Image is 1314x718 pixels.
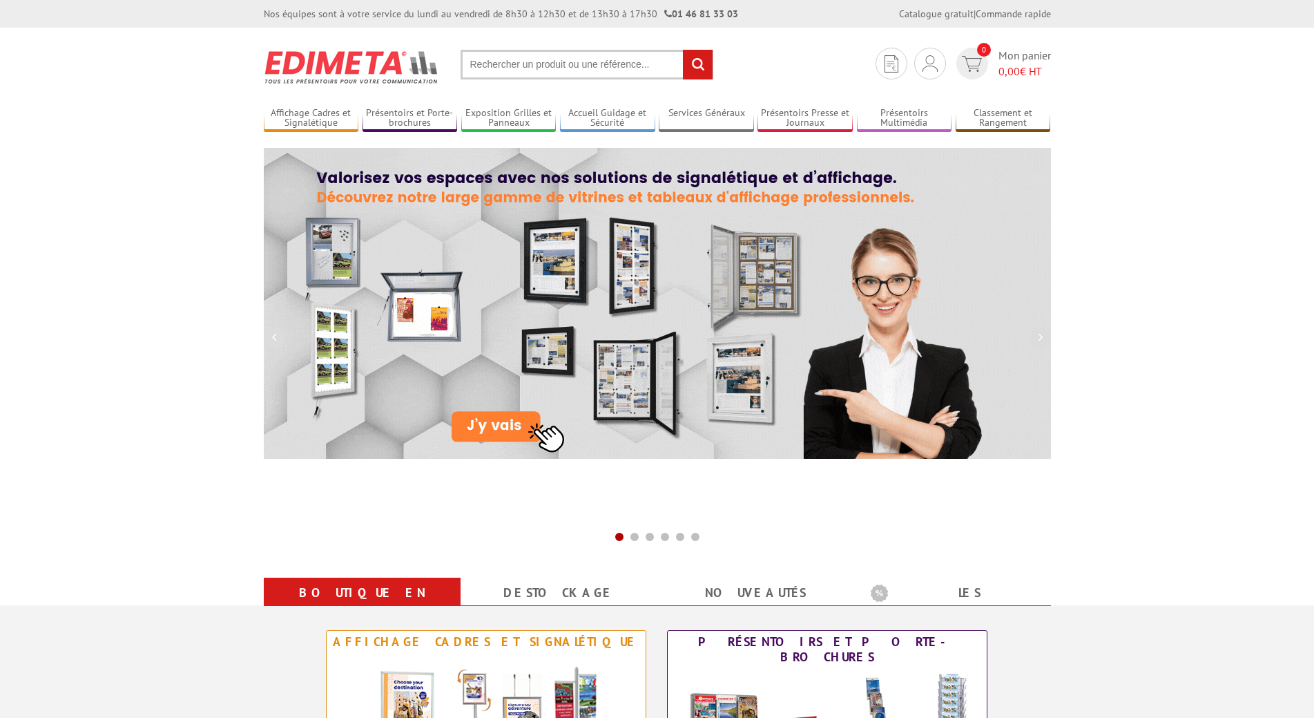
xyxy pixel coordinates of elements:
[330,634,642,650] div: Affichage Cadres et Signalétique
[683,50,713,79] input: rechercher
[885,55,898,73] img: devis rapide
[264,7,738,21] div: Nos équipes sont à votre service du lundi au vendredi de 8h30 à 12h30 et de 13h30 à 17h30
[998,48,1051,79] span: Mon panier
[953,48,1051,79] a: devis rapide 0 Mon panier 0,00€ HT
[560,107,655,130] a: Accueil Guidage et Sécurité
[998,64,1020,78] span: 0,00
[922,55,938,72] img: devis rapide
[899,8,974,20] a: Catalogue gratuit
[671,634,983,665] div: Présentoirs et Porte-brochures
[871,580,1034,630] a: Les promotions
[477,580,641,605] a: Destockage
[956,107,1051,130] a: Classement et Rangement
[976,8,1051,20] a: Commande rapide
[857,107,952,130] a: Présentoirs Multimédia
[962,56,982,72] img: devis rapide
[871,580,1043,608] b: Les promotions
[899,7,1051,21] div: |
[998,64,1051,79] span: € HT
[674,580,838,605] a: nouveautés
[977,43,991,57] span: 0
[659,107,754,130] a: Services Généraux
[363,107,458,130] a: Présentoirs et Porte-brochures
[757,107,853,130] a: Présentoirs Presse et Journaux
[280,580,444,630] a: Boutique en ligne
[264,41,440,93] img: Présentoir, panneau, stand - Edimeta - PLV, affichage, mobilier bureau, entreprise
[664,8,738,20] strong: 01 46 81 33 03
[461,50,713,79] input: Rechercher un produit ou une référence...
[461,107,557,130] a: Exposition Grilles et Panneaux
[264,107,359,130] a: Affichage Cadres et Signalétique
